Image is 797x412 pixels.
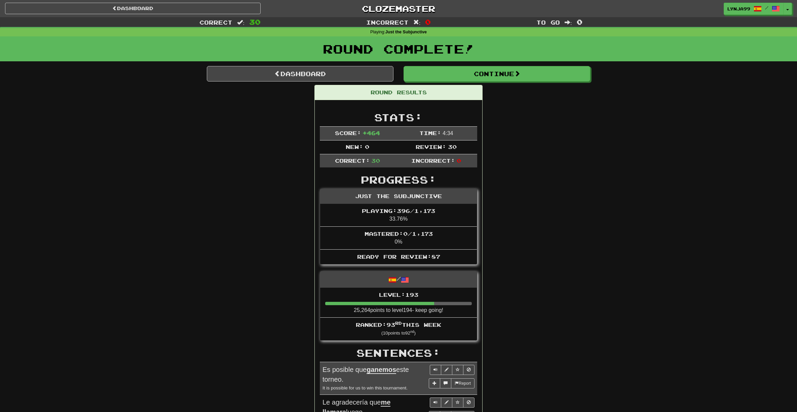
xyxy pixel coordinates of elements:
[271,3,526,14] a: Clozemaster
[404,66,590,82] button: Continue
[322,366,409,383] span: Es posible que este torneo.
[237,20,244,25] span: :
[565,20,572,25] span: :
[429,378,440,388] button: Add sentence to collection
[452,398,463,408] button: Toggle favorite
[320,204,477,227] li: 33.76%
[346,144,363,150] span: New:
[320,288,477,318] li: 25,264 points to level 194 - keep going!
[430,365,475,375] div: Sentence controls
[536,19,560,26] span: To go
[2,42,795,56] h1: Round Complete!
[320,347,477,358] h2: Sentences:
[381,330,416,336] small: ( 10 points to 92 )
[363,130,380,136] span: + 464
[367,366,396,374] u: ganemos
[320,189,477,204] div: Just the Subjunctive
[452,365,463,375] button: Toggle favorite
[365,230,433,237] span: Mastered: 0 / 1,173
[5,3,261,14] a: Dashboard
[320,112,477,123] h2: Stats:
[320,272,477,287] div: /
[249,18,261,26] span: 30
[362,208,435,214] span: Playing: 396 / 1,173
[315,85,482,100] div: Round Results
[425,18,431,26] span: 0
[430,398,441,408] button: Play sentence audio
[395,321,402,325] sup: rd
[335,130,361,136] span: Score:
[430,398,475,408] div: Sentence controls
[365,144,369,150] span: 0
[320,174,477,185] h2: Progress:
[357,253,440,260] span: Ready for Review: 87
[410,330,414,334] sup: nd
[451,378,475,388] button: Report
[441,398,452,408] button: Edit sentence
[411,157,455,164] span: Incorrect:
[441,365,452,375] button: Edit sentence
[199,19,232,26] span: Correct
[335,157,370,164] span: Correct:
[463,398,475,408] button: Toggle ignore
[371,157,380,164] span: 30
[429,378,475,388] div: More sentence controls
[430,365,441,375] button: Play sentence audio
[577,18,582,26] span: 0
[413,20,421,25] span: :
[416,144,446,150] span: Review:
[356,321,441,328] span: Ranked: 93 this week
[443,130,453,136] span: 4 : 34
[448,144,457,150] span: 30
[366,19,409,26] span: Incorrect
[322,385,408,390] small: It is possible for us to win this tournament.
[727,6,750,12] span: Lynja99
[765,5,768,10] span: /
[385,30,427,34] strong: Just the Subjunctive
[207,66,393,82] a: Dashboard
[724,3,784,15] a: Lynja99 /
[463,365,475,375] button: Toggle ignore
[419,130,441,136] span: Time:
[379,291,418,298] span: Level: 193
[320,226,477,250] li: 0%
[457,157,461,164] span: 0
